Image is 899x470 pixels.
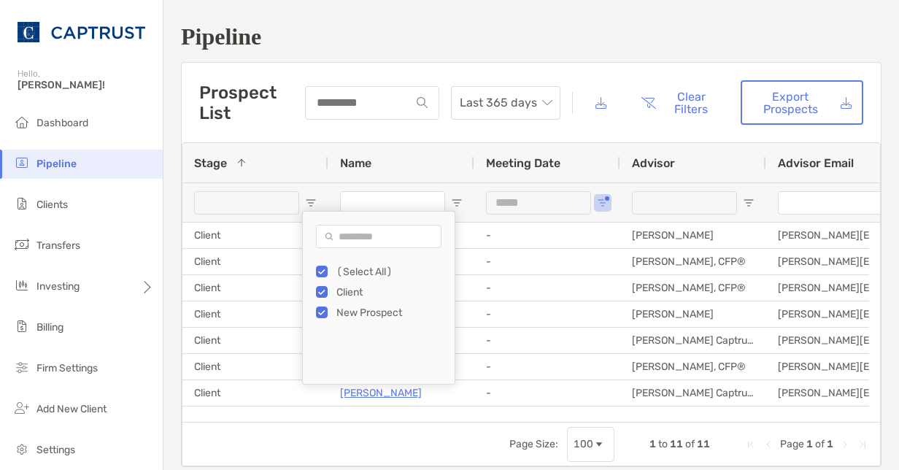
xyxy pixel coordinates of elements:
div: [PERSON_NAME] [620,223,766,248]
span: Last 365 days [460,87,552,119]
div: Client [182,249,328,274]
span: 1 [827,438,833,450]
div: [PERSON_NAME], CFP® [620,275,766,301]
span: Clients [36,199,68,211]
img: settings icon [13,440,31,458]
div: Last Page [857,439,868,450]
a: [PERSON_NAME] [340,384,422,402]
img: transfers icon [13,236,31,253]
div: Client [182,354,328,380]
img: investing icon [13,277,31,294]
div: Client [336,286,446,298]
div: [PERSON_NAME], CFP® [620,407,766,432]
div: New Prospect [336,307,446,319]
div: Column Filter [302,211,455,385]
div: Client [182,301,328,327]
span: 1 [649,438,656,450]
div: Previous Page [763,439,774,450]
div: - [474,275,620,301]
input: Date Filter Input [486,191,591,215]
span: Billing [36,321,63,334]
span: of [815,438,825,450]
span: Investing [36,280,80,293]
div: Next Page [839,439,851,450]
div: [PERSON_NAME] Captrust [620,328,766,353]
div: Client [182,380,328,406]
div: [PERSON_NAME] Captrust [620,380,766,406]
button: Clear Filters [630,80,729,125]
img: clients icon [13,195,31,212]
div: Page Size: [509,438,558,450]
span: Name [340,156,371,170]
div: - [474,301,620,327]
span: 11 [697,438,710,450]
div: First Page [745,439,757,450]
button: Open Filter Menu [597,197,609,209]
input: Search filter values [316,225,441,248]
input: Name Filter Input [340,191,445,215]
img: firm-settings icon [13,358,31,376]
div: 100 [574,438,593,450]
span: Add New Client [36,403,107,415]
div: (Select All) [336,266,446,278]
span: Stage [194,156,227,170]
button: Open Filter Menu [743,197,755,209]
div: - [474,328,620,353]
span: Advisor [632,156,675,170]
button: Open Filter Menu [305,197,317,209]
h3: Prospect List [199,82,305,123]
div: - [474,249,620,274]
div: - [474,380,620,406]
div: Filter List [303,261,455,323]
div: Client [182,407,328,432]
img: input icon [417,97,428,108]
span: [PERSON_NAME]! [18,79,154,91]
div: Page Size [567,427,614,462]
span: Pipeline [36,158,77,170]
span: to [658,438,668,450]
span: Dashboard [36,117,88,129]
span: Meeting Date [486,156,560,170]
div: Client [182,328,328,353]
div: - [474,354,620,380]
span: 1 [806,438,813,450]
img: pipeline icon [13,154,31,172]
div: - [474,223,620,248]
img: add_new_client icon [13,399,31,417]
div: Client [182,223,328,248]
span: Settings [36,444,75,456]
div: [PERSON_NAME], CFP® [620,354,766,380]
img: billing icon [13,317,31,335]
div: [PERSON_NAME] [620,301,766,327]
a: Export Prospects [741,80,863,125]
span: of [685,438,695,450]
span: Page [780,438,804,450]
img: CAPTRUST Logo [18,6,145,58]
span: Firm Settings [36,362,98,374]
div: Client [182,275,328,301]
button: Open Filter Menu [451,197,463,209]
span: Transfers [36,239,80,252]
div: [PERSON_NAME], CFP® [620,249,766,274]
span: 11 [670,438,683,450]
a: Test Last test [340,410,403,428]
h1: Pipeline [181,23,881,50]
img: dashboard icon [13,113,31,131]
div: - [474,407,620,432]
span: Advisor Email [778,156,854,170]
